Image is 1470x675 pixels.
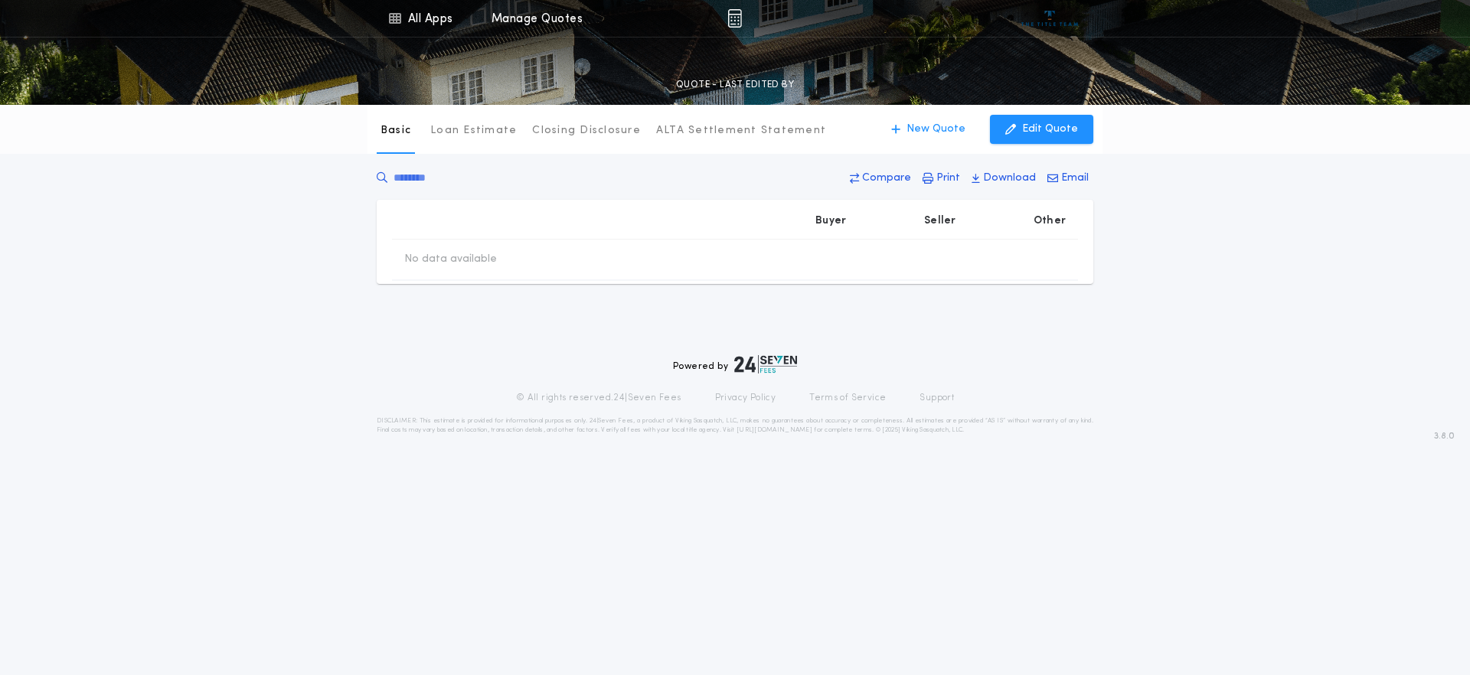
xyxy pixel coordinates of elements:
[809,392,886,404] a: Terms of Service
[815,214,846,229] p: Buyer
[990,115,1093,144] button: Edit Quote
[532,123,641,139] p: Closing Disclosure
[906,122,965,137] p: New Quote
[1021,11,1079,26] img: vs-icon
[377,416,1093,435] p: DISCLAIMER: This estimate is provided for informational purposes only. 24|Seven Fees, a product o...
[876,115,981,144] button: New Quote
[936,171,960,186] p: Print
[845,165,916,192] button: Compare
[983,171,1036,186] p: Download
[924,214,956,229] p: Seller
[1434,429,1455,443] span: 3.8.0
[967,165,1040,192] button: Download
[734,355,797,373] img: logo
[918,165,965,192] button: Print
[1061,171,1089,186] p: Email
[392,240,509,279] td: No data available
[862,171,911,186] p: Compare
[516,392,681,404] p: © All rights reserved. 24|Seven Fees
[920,392,954,404] a: Support
[1022,122,1078,137] p: Edit Quote
[381,123,411,139] p: Basic
[673,355,797,373] div: Powered by
[1034,214,1066,229] p: Other
[676,77,794,93] p: QUOTE - LAST EDITED BY
[656,123,826,139] p: ALTA Settlement Statement
[727,9,742,28] img: img
[1043,165,1093,192] button: Email
[737,427,812,433] a: [URL][DOMAIN_NAME]
[430,123,517,139] p: Loan Estimate
[715,392,776,404] a: Privacy Policy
